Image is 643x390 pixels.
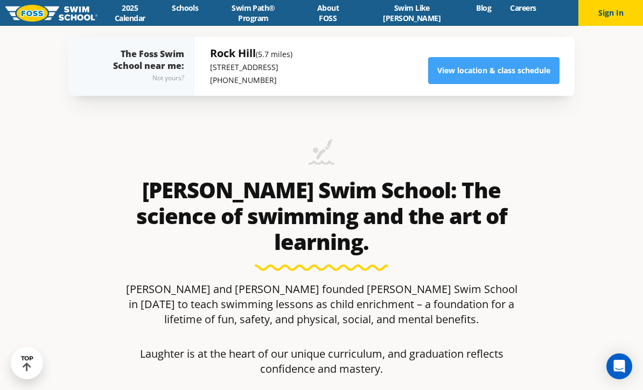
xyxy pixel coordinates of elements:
p: Laughter is at the heart of our unique curriculum, and graduation reflects confidence and mastery. [122,346,521,377]
div: Not yours? [90,72,184,85]
a: About FOSS [299,3,357,23]
p: [STREET_ADDRESS] [210,61,292,74]
a: Swim Like [PERSON_NAME] [357,3,467,23]
div: TOP [21,355,33,372]
h5: Rock Hill [210,46,292,61]
div: Open Intercom Messenger [606,353,632,379]
a: Blog [467,3,501,13]
a: Swim Path® Program [208,3,299,23]
p: [PERSON_NAME] and [PERSON_NAME] founded [PERSON_NAME] Swim School in [DATE] to teach swimming les... [122,282,521,327]
a: 2025 Calendar [97,3,163,23]
img: icon-swimming-diving-2.png [309,139,334,172]
a: Schools [163,3,208,13]
small: (5.7 miles) [256,49,292,59]
h2: [PERSON_NAME] Swim School: The science of swimming and the art of learning. [122,177,521,255]
div: The Foss Swim School near me: [90,48,184,85]
a: View location & class schedule [428,57,560,84]
p: [PHONE_NUMBER] [210,74,292,87]
a: Careers [501,3,546,13]
img: FOSS Swim School Logo [5,5,97,22]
